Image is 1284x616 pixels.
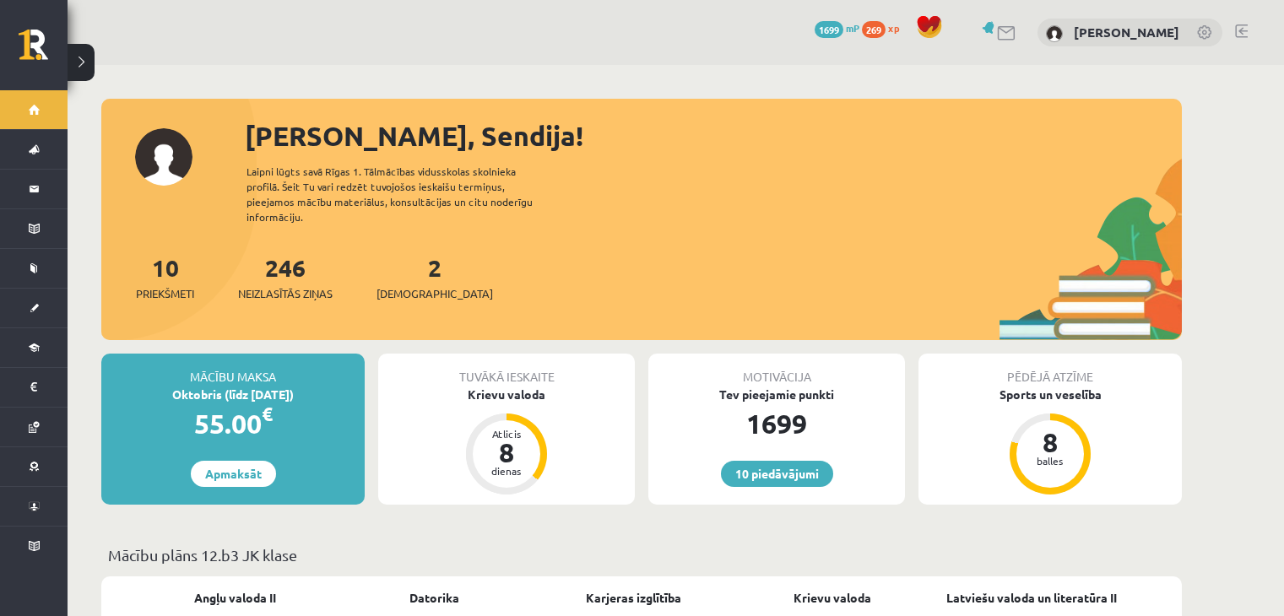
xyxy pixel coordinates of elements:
div: 55.00 [101,403,365,444]
div: Sports un veselība [918,386,1182,403]
span: 1699 [815,21,843,38]
a: Apmaksāt [191,461,276,487]
a: 10Priekšmeti [136,252,194,302]
a: Rīgas 1. Tālmācības vidusskola [19,30,68,72]
a: 269 xp [862,21,907,35]
div: Tuvākā ieskaite [378,354,635,386]
div: Tev pieejamie punkti [648,386,905,403]
a: Sports un veselība 8 balles [918,386,1182,497]
a: Datorika [409,589,459,607]
a: 2[DEMOGRAPHIC_DATA] [377,252,493,302]
div: Krievu valoda [378,386,635,403]
div: balles [1025,456,1075,466]
a: [PERSON_NAME] [1074,24,1179,41]
a: 1699 mP [815,21,859,35]
img: Sendija Zeltmate [1046,25,1063,42]
div: 8 [1025,429,1075,456]
div: Atlicis [481,429,532,439]
div: Oktobris (līdz [DATE]) [101,386,365,403]
a: Krievu valoda [794,589,871,607]
a: Latviešu valoda un literatūra II [946,589,1117,607]
span: xp [888,21,899,35]
a: Karjeras izglītība [586,589,681,607]
a: 10 piedāvājumi [721,461,833,487]
span: Priekšmeti [136,285,194,302]
div: [PERSON_NAME], Sendija! [245,116,1182,156]
div: Laipni lūgts savā Rīgas 1. Tālmācības vidusskolas skolnieka profilā. Šeit Tu vari redzēt tuvojošo... [247,164,562,224]
span: Neizlasītās ziņas [238,285,333,302]
span: 269 [862,21,886,38]
span: [DEMOGRAPHIC_DATA] [377,285,493,302]
a: Krievu valoda Atlicis 8 dienas [378,386,635,497]
a: Angļu valoda II [194,589,276,607]
div: 1699 [648,403,905,444]
div: Motivācija [648,354,905,386]
span: mP [846,21,859,35]
div: Mācību maksa [101,354,365,386]
div: dienas [481,466,532,476]
div: Pēdējā atzīme [918,354,1182,386]
a: 246Neizlasītās ziņas [238,252,333,302]
span: € [262,402,273,426]
p: Mācību plāns 12.b3 JK klase [108,543,1175,566]
div: 8 [481,439,532,466]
